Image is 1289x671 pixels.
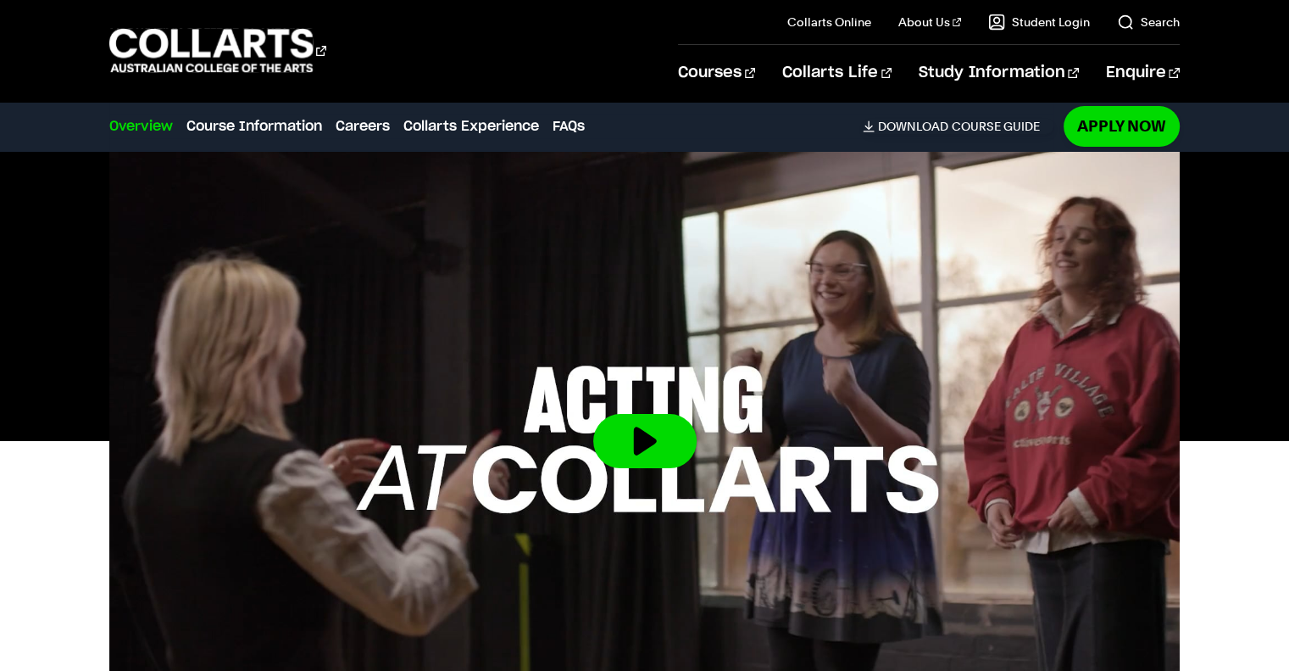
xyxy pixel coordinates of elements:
[1117,14,1180,31] a: Search
[186,116,322,137] a: Course Information
[863,119,1053,134] a: DownloadCourse Guide
[109,116,173,137] a: Overview
[1064,106,1180,146] a: Apply Now
[678,45,755,101] a: Courses
[403,116,539,137] a: Collarts Experience
[787,14,871,31] a: Collarts Online
[1106,45,1180,101] a: Enquire
[782,45,892,101] a: Collarts Life
[919,45,1078,101] a: Study Information
[898,14,961,31] a: About Us
[109,26,326,75] div: Go to homepage
[988,14,1090,31] a: Student Login
[878,119,948,134] span: Download
[336,116,390,137] a: Careers
[553,116,585,137] a: FAQs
